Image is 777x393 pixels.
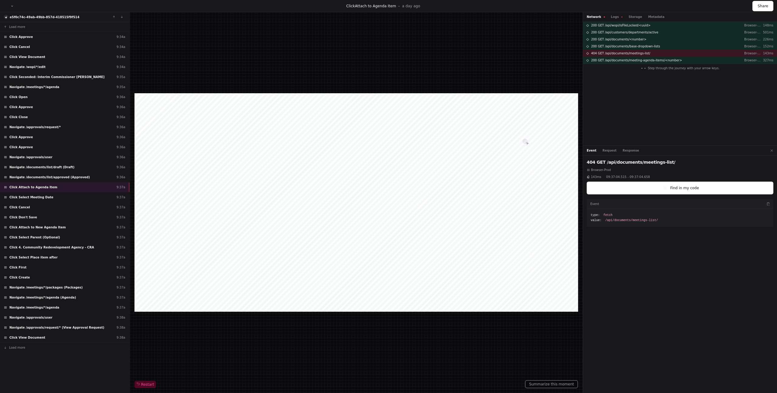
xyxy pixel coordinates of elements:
[9,95,28,99] span: Click Open
[591,30,658,35] span: 200 GET /api/customers/departments/active
[744,23,761,28] p: Browser-Prod
[9,55,45,59] span: Click View Document
[9,315,53,320] span: Navigate /approvals/user
[9,345,25,350] span: Load more
[611,15,623,19] button: Logs
[346,4,355,8] span: Click
[629,15,642,19] button: Storage
[648,66,719,70] span: Step through the journey with your arrow keys.
[9,245,94,250] span: Click 4. Community Redevelopment Agency - CRA
[752,1,773,11] button: Share
[9,145,33,149] span: Click Approve
[117,195,125,200] div: 9:37a
[117,255,125,260] div: 9:37a
[117,185,125,190] div: 9:37a
[761,37,773,42] p: 226ms
[117,35,125,39] div: 9:34a
[602,148,616,153] button: Request
[10,15,80,19] a: e5f0c74c-49ab-49bb-857d-418515f9f514
[9,165,74,169] span: Navigate /documents/list/draft (Draft)
[591,218,602,223] span: value:
[9,295,76,300] span: Navigate /meetings/*/agenda (Agenda)
[9,325,104,330] span: Navigate /approvals/request/* (View Approval Request)
[117,285,125,290] div: 9:37a
[744,37,761,42] p: Browser-Prod
[117,325,125,330] div: 9:38a
[587,159,773,165] h2: 404 GET /api/documents/meetings-list/
[9,25,25,29] span: Load more
[117,95,125,99] div: 9:36a
[9,175,90,179] span: Navigate /documents/list/approved (Approved)
[761,51,773,56] p: 143ms
[117,315,125,320] div: 9:38a
[591,213,600,217] span: type:
[117,105,125,109] div: 9:36a
[761,58,773,63] p: 327ms
[9,35,33,39] span: Click Approve
[117,55,125,59] div: 9:34a
[744,30,761,35] p: Browser-Prod
[9,235,60,240] span: Click Select Parent (Optional)
[117,335,125,340] div: 9:38a
[9,285,83,290] span: Navigate /meetings/*/packages (Packages)
[117,295,125,300] div: 9:37a
[117,205,125,210] div: 9:37a
[590,202,599,206] h3: Event
[136,382,154,387] span: Restart
[9,215,37,220] span: Click Don't Save
[587,182,773,194] button: Find in my code
[117,155,125,159] div: 9:36a
[9,265,26,270] span: Click First
[525,380,578,388] button: Summarize this moment
[744,51,761,56] p: Browser-Prod
[117,45,125,49] div: 9:34a
[623,148,639,153] button: Response
[606,175,650,179] span: 09:37:04.515 - 09:37:04.658
[9,185,57,190] span: Click Attach to Agenda Item
[591,23,650,28] span: 200 GET /api/wopi/isFileLocked/<uuid>
[648,15,664,19] button: Metadata
[117,135,125,139] div: 9:36a
[4,15,8,19] img: 5.svg
[761,23,773,28] p: 148ms
[9,195,53,200] span: Click Select Meeting Date
[9,305,59,310] span: Navigate /meetings/*/agenda
[591,175,601,179] span: 143ms
[603,213,612,217] span: fetch
[117,85,125,89] div: 9:35a
[355,4,396,8] span: Attach to Agenda Item
[117,175,125,179] div: 9:36a
[744,58,761,63] p: Browser-Prod
[761,44,773,49] p: 152ms
[591,44,660,49] span: 200 GET /api/documents/base-dropdown-lists
[9,105,33,109] span: Click Approve
[591,51,650,56] span: 404 GET /api/documents/meetings-list/
[9,85,59,89] span: Navigate /meetings/*/agenda
[9,155,53,159] span: Navigate /approvals/user
[9,115,28,119] span: Click Close
[9,225,66,230] span: Click Attach to New Agenda Item
[587,148,596,153] button: Event
[117,275,125,280] div: 9:37a
[117,65,125,69] div: 9:34a
[9,275,30,280] span: Click Create
[117,125,125,129] div: 9:36a
[605,218,658,223] span: /api/documents/meetings-list/
[9,335,45,340] span: Click View Document
[9,255,58,260] span: Click Select Place item after
[117,225,125,230] div: 9:37a
[117,235,125,240] div: 9:37a
[117,245,125,250] div: 9:37a
[134,381,156,388] button: Restart
[117,115,125,119] div: 9:36a
[117,305,125,310] div: 9:37a
[9,75,104,79] span: Click Seconded: Interim Commissioner [PERSON_NAME]
[9,65,46,69] span: Navigate /wopi/*/edit
[117,265,125,270] div: 9:37a
[402,4,420,9] p: a day ago
[670,186,699,190] span: Find in my code
[9,125,61,129] span: Navigate /approvals/request/*
[117,215,125,220] div: 9:37a
[591,37,646,42] span: 200 GET /api/documents/<number>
